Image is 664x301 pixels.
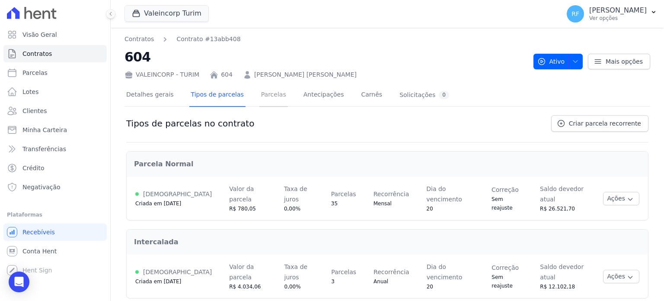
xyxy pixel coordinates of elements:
span: Recorrência [373,191,409,197]
span: Criar parcela recorrente [569,119,641,128]
span: Clientes [22,107,47,115]
span: Crédito [22,164,45,172]
a: Solicitações0 [398,84,451,107]
a: Criar parcela recorrente [551,115,648,132]
span: Mensal [373,201,392,207]
span: Parcelas [331,191,356,197]
span: Criada em [DATE] [135,278,181,285]
a: Conta Hent [3,243,107,260]
a: Crédito [3,159,107,177]
span: Taxa de juros [284,185,307,203]
a: Minha Carteira [3,121,107,139]
span: Transferências [22,145,66,153]
span: Criada em [DATE] [135,201,181,207]
span: 0,00% [284,284,301,290]
a: Transferências [3,140,107,158]
a: Negativação [3,178,107,196]
a: [PERSON_NAME] [PERSON_NAME] [254,70,357,79]
h2: Intercalada [134,237,641,247]
span: Sem reajuste [492,274,513,289]
span: [DEMOGRAPHIC_DATA] [143,269,212,275]
span: R$ 4.034,06 [229,284,261,290]
h2: Parcela Normal [134,159,641,169]
span: Taxa de juros [284,263,308,281]
span: Minha Carteira [22,126,67,134]
span: Valor da parcela [229,263,254,281]
span: R$ 26.521,70 [540,206,575,212]
a: Recebíveis [3,223,107,241]
span: Conta Hent [22,247,57,256]
div: Solicitações [399,91,449,99]
span: Anual [373,278,388,285]
span: 3 [331,278,335,285]
span: Dia do vencimento [427,263,463,281]
span: Saldo devedor atual [540,263,584,281]
h2: 604 [124,47,527,67]
a: Clientes [3,102,107,120]
span: Correção [492,264,519,271]
span: R$ 12.102,18 [540,284,575,290]
span: 20 [427,284,433,290]
button: Ações [603,192,639,205]
div: Plataformas [7,210,103,220]
span: Ativo [537,54,565,69]
p: Ver opções [589,15,647,22]
span: Contratos [22,49,52,58]
a: Antecipações [302,84,346,107]
a: Mais opções [588,54,650,69]
a: Parcelas [3,64,107,81]
button: Ações [603,270,639,283]
h1: Tipos de parcelas no contrato [126,118,254,129]
span: Parcelas [331,269,356,275]
a: Carnês [359,84,384,107]
span: Lotes [22,87,39,96]
a: Detalhes gerais [124,84,176,107]
a: Lotes [3,83,107,100]
div: VALEINCORP - TURIM [124,70,199,79]
span: Recebíveis [22,228,55,236]
nav: Breadcrumb [124,35,527,44]
div: 0 [439,91,449,99]
a: 604 [221,70,233,79]
span: R$ 780,05 [229,206,256,212]
span: Recorrência [373,269,409,275]
p: [PERSON_NAME] [589,6,647,15]
span: Negativação [22,183,61,191]
nav: Breadcrumb [124,35,241,44]
span: Visão Geral [22,30,57,39]
a: Contratos [124,35,154,44]
button: Ativo [533,54,583,69]
span: Dia do vencimento [426,185,462,203]
a: Contrato #13abb408 [176,35,240,44]
div: Open Intercom Messenger [9,272,29,292]
span: Saldo devedor atual [540,185,584,203]
a: Contratos [3,45,107,62]
span: 0,00% [284,206,300,212]
a: Parcelas [259,84,288,107]
a: Visão Geral [3,26,107,43]
span: Sem reajuste [492,196,513,211]
span: Parcelas [22,68,48,77]
span: 35 [331,201,338,207]
span: Mais opções [606,57,643,66]
button: Valeincorp Turim [124,5,209,22]
span: Valor da parcela [229,185,254,203]
span: Correção [492,186,519,193]
button: RF [PERSON_NAME] Ver opções [560,2,664,26]
a: Tipos de parcelas [189,84,246,107]
span: [DEMOGRAPHIC_DATA] [143,191,212,197]
span: 20 [426,206,433,212]
span: RF [571,11,579,17]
